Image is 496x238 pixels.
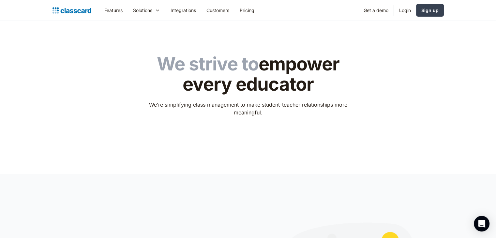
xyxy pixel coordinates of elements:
a: Features [99,3,128,18]
a: Sign up [416,4,444,17]
p: We’re simplifying class management to make student-teacher relationships more meaningful. [144,101,352,116]
h1: empower every educator [144,54,352,94]
div: Solutions [128,3,165,18]
a: Pricing [234,3,260,18]
div: Solutions [133,7,152,14]
a: home [53,6,91,15]
div: Sign up [421,7,439,14]
a: Integrations [165,3,201,18]
a: Get a demo [358,3,394,18]
div: Open Intercom Messenger [474,216,489,231]
span: We strive to [157,53,259,75]
a: Login [394,3,416,18]
a: Customers [201,3,234,18]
